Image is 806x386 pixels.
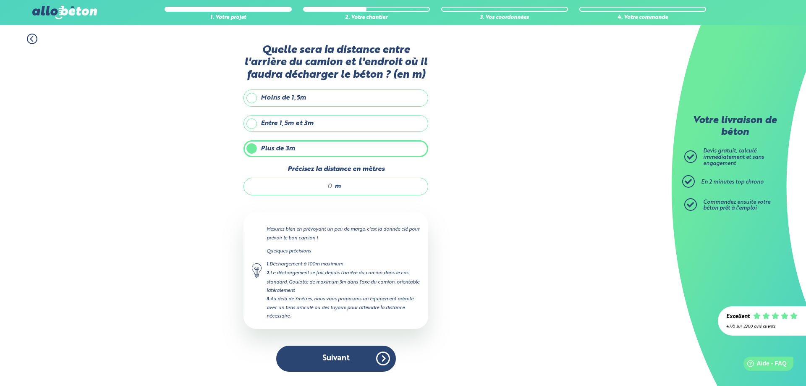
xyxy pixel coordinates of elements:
p: Quelques précisions [267,247,420,255]
div: Déchargement à 100m maximum [267,260,420,269]
iframe: Help widget launcher [731,353,797,377]
label: Entre 1,5m et 3m [243,115,428,132]
div: Au delà de 3mètres, nous vous proposons un équipement adapté avec un bras articulé ou des tuyaux ... [267,295,420,320]
label: Précisez la distance en mètres [243,165,428,173]
span: m [335,183,341,190]
button: Suivant [276,346,396,371]
label: Moins de 1,5m [243,89,428,106]
input: 0 [252,182,332,191]
div: 3. Vos coordonnées [441,15,568,21]
strong: 2. [267,271,270,276]
div: 4. Votre commande [579,15,706,21]
label: Plus de 3m [243,140,428,157]
img: allobéton [32,6,97,19]
strong: 3. [267,297,270,302]
p: Mesurez bien en prévoyant un peu de marge, c'est la donnée clé pour prévoir le bon camion ! [267,225,420,242]
strong: 1. [267,262,270,267]
label: Quelle sera la distance entre l'arrière du camion et l'endroit où il faudra décharger le béton ? ... [243,44,428,81]
div: Le déchargement se fait depuis l'arrière du camion dans le cas standard. Goulotte de maximum 3m d... [267,269,420,294]
div: 1. Votre projet [165,15,291,21]
div: 2. Votre chantier [303,15,430,21]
